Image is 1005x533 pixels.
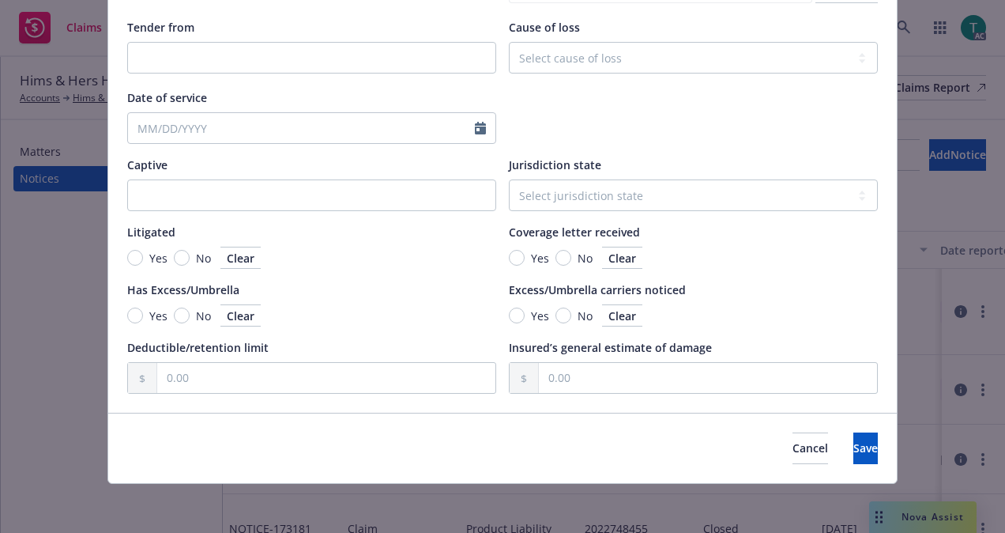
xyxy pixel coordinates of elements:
button: Clear [602,247,642,269]
input: Yes [127,250,143,266]
span: Tender from [127,20,194,35]
input: No [555,250,571,266]
button: Clear [220,304,261,327]
span: Cause of loss [509,20,580,35]
input: 0.00 [157,363,495,393]
input: No [555,308,571,323]
button: Clear [602,304,642,327]
span: Jurisdiction state [509,157,601,172]
input: 0.00 [539,363,877,393]
svg: Calendar [475,122,486,134]
span: Captive [127,157,167,172]
button: Clear [220,247,261,269]
input: Yes [509,250,525,266]
span: Insured’s general estimate of damage [509,340,712,355]
span: Clear [227,308,254,323]
span: No [196,250,211,266]
span: Date of service [127,90,207,105]
span: No [196,308,211,324]
span: Yes [149,308,167,324]
span: Has Excess/Umbrella [127,282,239,297]
span: No [578,250,593,266]
span: Yes [149,250,167,266]
span: Litigated [127,225,175,240]
span: Clear [608,308,636,323]
span: Yes [531,308,549,324]
span: Coverage letter received [509,225,640,240]
input: Yes [127,308,143,323]
button: Save [853,433,878,464]
span: Yes [531,250,549,266]
input: No [174,250,190,266]
span: Clear [608,251,636,266]
span: Cancel [792,440,828,456]
span: Save [853,440,878,456]
span: Deductible/retention limit [127,340,269,355]
input: No [174,308,190,323]
span: Excess/Umbrella carriers noticed [509,282,686,297]
input: Yes [509,308,525,323]
button: Cancel [792,433,828,464]
span: No [578,308,593,324]
input: MM/DD/YYYY [128,113,475,143]
span: Clear [227,251,254,266]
